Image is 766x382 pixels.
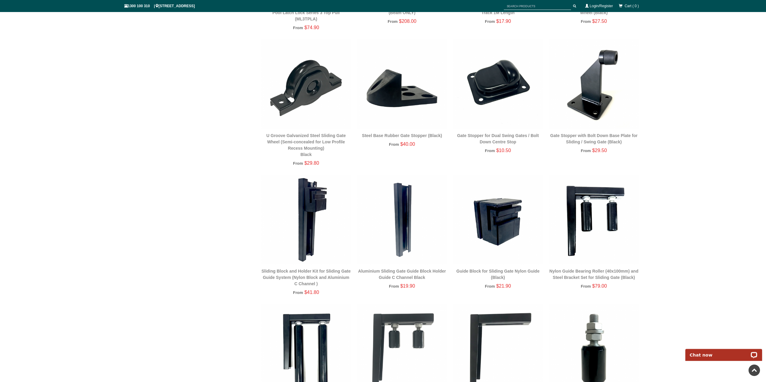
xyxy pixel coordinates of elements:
[293,26,303,30] span: From
[549,175,639,264] img: Nylon Guide Bearing Roller (40x100mm) and Steel Bracket Set for Sliding Gate (Black) - Gate Wareh...
[304,25,319,30] span: $74.90
[581,19,591,24] span: From
[485,284,495,289] span: From
[592,19,607,24] span: $27.50
[293,161,303,166] span: From
[388,19,398,24] span: From
[124,4,195,8] span: 1300 100 310 | [STREET_ADDRESS]
[453,39,543,129] img: Gate Stopper for Dual Swing Gates / Bolt Down Centre Stop - Gate Warehouse
[304,290,319,295] span: $41.80
[399,19,417,24] span: $208.00
[592,283,607,289] span: $79.00
[456,269,539,280] a: Guide Block for Sliding Gate Nylon Guide (Black)
[496,148,511,153] span: $10.50
[681,342,766,361] iframe: LiveChat chat widget
[504,2,571,10] input: SEARCH PRODUCTS
[304,160,319,166] span: $29.80
[485,19,495,24] span: From
[400,283,415,289] span: $19.90
[261,39,351,129] img: U Groove Galvanized Steel Sliding Gate Wheel (Semi-concealed for Low Profile Recess Mounting) - B...
[590,4,613,8] a: Login/Register
[581,148,591,153] span: From
[362,133,442,138] a: Steel Base Rubber Gate Stopper (Black)
[549,269,638,280] a: Nylon Guide Bearing Roller (40x100mm) and Steel Bracket Set for Sliding Gate (Black)
[455,4,541,15] a: Sliding Gate Above Ground U Groove Gate Track 1M Length
[357,175,447,264] img: Aluminium Sliding Gate Guide Block Holder Guide C Channel Black - Gate Warehouse
[358,269,446,280] a: Aluminium Sliding Gate Guide Block Holder Guide C Channel Black
[400,142,415,147] span: $40.00
[262,4,350,21] a: D&D Technologies MagnaLatch Child Safety Pool Latch Lock Series 3 Top Pull (ML3TPLA)
[496,19,511,24] span: $17.90
[266,133,346,157] a: U Groove Galvanized Steel Sliding Gate Wheel (Semi-concealed for Low Profile Recess Mounting)Black
[457,133,539,144] a: Gate Stopper for Dual Swing Gates / Bolt Down Centre Stop
[592,148,607,153] span: $29.50
[549,39,639,129] img: Gate Stopper with Bolt Down Base Plate for Sliding / Swing Gate (Black) - Gate Warehouse
[364,4,441,15] a: Support Beam For Sliding Gate Tracks (Beam ONLY)
[389,284,399,289] span: From
[357,39,447,129] img: Steel Base Rubber Gate Stopper (Black) - Gate Warehouse
[485,148,495,153] span: From
[453,175,543,264] img: Guide Block for Sliding Gate Nylon Guide (Black) - Gate Warehouse
[293,290,303,295] span: From
[554,4,634,15] a: U Groove Galvanised Steel Sliding Gate Wheel (Black)
[581,284,591,289] span: From
[496,283,511,289] span: $21.90
[261,175,351,264] img: Sliding Block and Holder Kit for Sliding Gate Guide System (Nylon Block and Aluminium C Channel )...
[262,269,351,286] a: Sliding Block and Holder Kit for Sliding Gate Guide System (Nylon Block and Aluminium C Channel )
[389,142,399,147] span: From
[550,133,637,144] a: Gate Stopper with Bolt Down Base Plate for Sliding / Swing Gate (Black)
[625,4,639,8] span: Cart ( 0 )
